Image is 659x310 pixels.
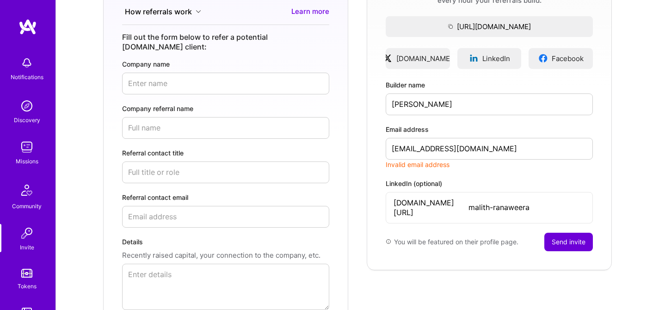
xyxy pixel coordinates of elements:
[386,161,450,168] span: Invalid email address
[396,54,452,63] span: [DOMAIN_NAME]
[468,203,585,212] input: username...
[386,48,450,69] a: [DOMAIN_NAME]
[122,250,329,260] p: Recently raised capital, your connection to the company, etc.
[122,192,329,202] label: Referral contact email
[14,115,40,125] div: Discovery
[386,138,593,160] input: Email address
[383,54,393,63] img: xLogo
[21,269,32,278] img: tokens
[544,233,593,251] button: Send invite
[20,242,34,252] div: Invite
[122,237,329,247] label: Details
[386,124,593,134] label: Email address
[469,54,479,63] img: linkedinLogo
[12,201,42,211] div: Community
[122,32,329,52] div: Fill out the form below to refer a potential [DOMAIN_NAME] client:
[18,97,36,115] img: discovery
[386,80,593,90] label: Builder name
[122,73,329,94] input: Enter name
[457,48,522,69] a: LinkedIn
[386,233,518,251] div: You will be featured on their profile page.
[538,54,548,63] img: facebookLogo
[122,206,329,228] input: Email address
[18,19,37,35] img: logo
[11,72,43,82] div: Notifications
[394,198,468,217] span: [DOMAIN_NAME][URL]
[122,104,329,113] label: Company referral name
[291,6,329,17] a: Learn more
[18,54,36,72] img: bell
[122,117,329,139] input: Full name
[18,281,37,291] div: Tokens
[122,148,329,158] label: Referral contact title
[386,179,593,188] label: LinkedIn (optional)
[386,93,593,115] input: Full name
[552,54,584,63] span: Facebook
[529,48,593,69] a: Facebook
[122,6,204,17] button: How referrals work
[482,54,510,63] span: LinkedIn
[122,161,329,183] input: Full title or role
[18,138,36,156] img: teamwork
[122,59,329,69] label: Company name
[386,22,593,31] span: [URL][DOMAIN_NAME]
[16,156,38,166] div: Missions
[16,179,38,201] img: Community
[18,224,36,242] img: Invite
[386,16,593,37] button: [URL][DOMAIN_NAME]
